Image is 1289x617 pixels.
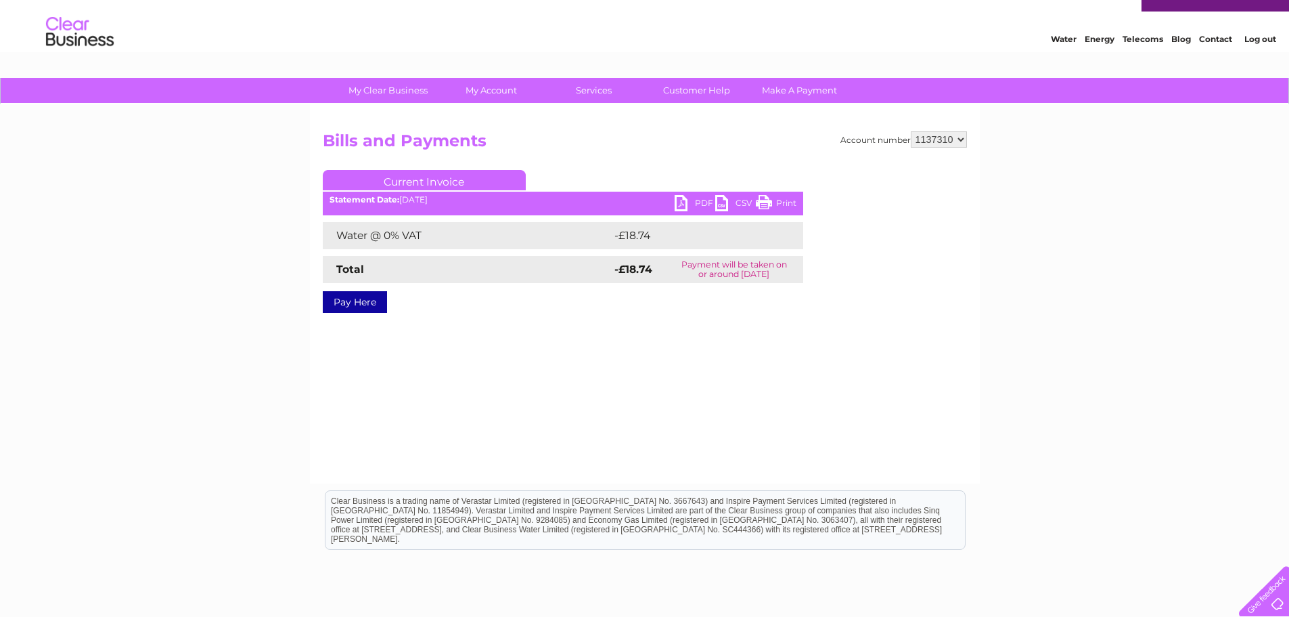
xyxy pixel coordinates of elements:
[1085,58,1114,68] a: Energy
[330,194,399,205] b: Statement Date:
[336,263,364,276] strong: Total
[1123,58,1163,68] a: Telecoms
[641,78,752,103] a: Customer Help
[538,78,650,103] a: Services
[1051,58,1077,68] a: Water
[332,78,444,103] a: My Clear Business
[611,222,777,249] td: -£18.74
[756,195,796,215] a: Print
[323,131,967,157] h2: Bills and Payments
[1171,58,1191,68] a: Blog
[840,131,967,148] div: Account number
[715,195,756,215] a: CSV
[323,222,611,249] td: Water @ 0% VAT
[325,7,965,66] div: Clear Business is a trading name of Verastar Limited (registered in [GEOGRAPHIC_DATA] No. 3667643...
[614,263,652,276] strong: -£18.74
[323,170,526,190] a: Current Invoice
[744,78,855,103] a: Make A Payment
[323,291,387,313] a: Pay Here
[435,78,547,103] a: My Account
[1199,58,1232,68] a: Contact
[665,256,802,283] td: Payment will be taken on or around [DATE]
[45,35,114,77] img: logo.png
[1034,7,1127,24] a: 0333 014 3131
[323,195,803,205] div: [DATE]
[1244,58,1276,68] a: Log out
[675,195,715,215] a: PDF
